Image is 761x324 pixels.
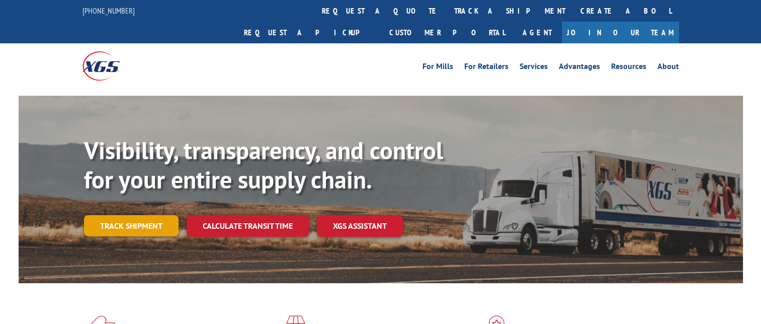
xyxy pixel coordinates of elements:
b: Visibility, transparency, and control for your entire supply chain. [84,135,443,195]
a: Resources [611,62,646,74]
a: XGS ASSISTANT [317,215,403,237]
a: About [657,62,679,74]
a: Join Our Team [562,22,679,43]
a: Services [520,62,548,74]
a: Track shipment [84,215,179,236]
a: [PHONE_NUMBER] [82,6,135,16]
a: Agent [513,22,562,43]
a: For Mills [422,62,453,74]
a: Calculate transit time [187,215,309,237]
a: Advantages [559,62,600,74]
a: Customer Portal [382,22,513,43]
a: For Retailers [464,62,509,74]
a: Request a pickup [236,22,382,43]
